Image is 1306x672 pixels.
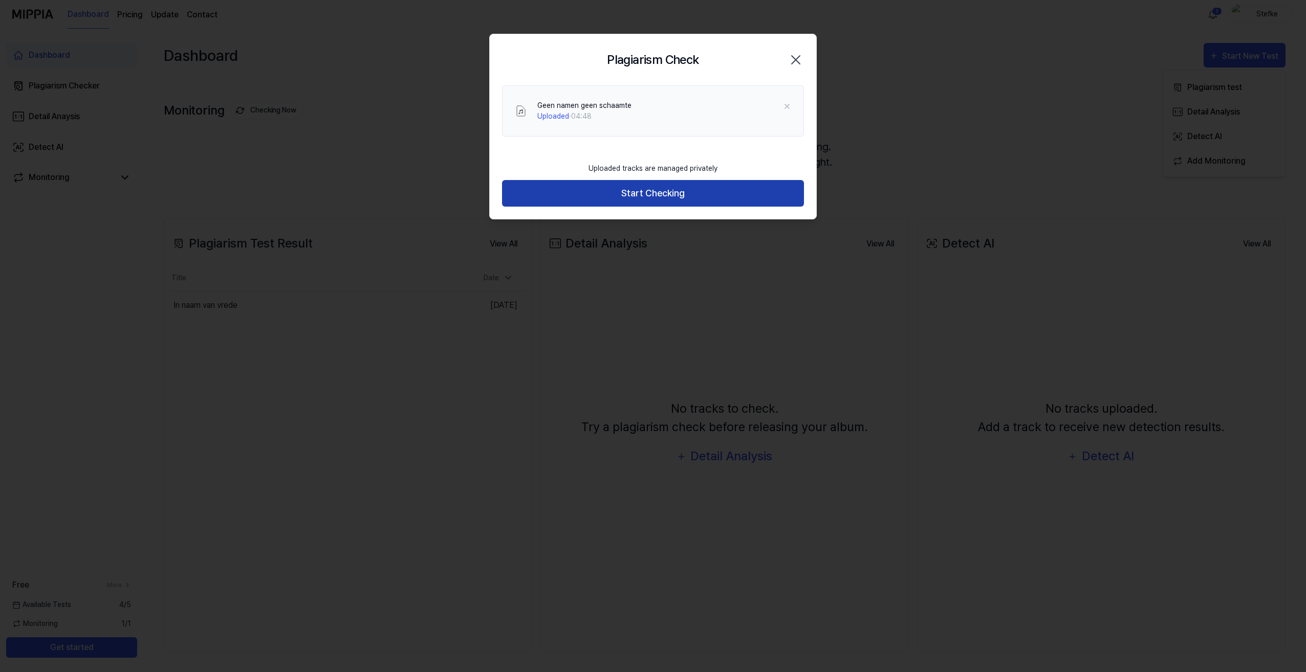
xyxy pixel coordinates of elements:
span: Uploaded [537,112,569,120]
button: Start Checking [502,180,804,207]
h2: Plagiarism Check [607,51,699,69]
div: Geen namen geen schaamte [537,100,632,111]
img: File Select [515,105,527,117]
div: · 04:48 [537,111,632,122]
div: Uploaded tracks are managed privately [582,157,724,180]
